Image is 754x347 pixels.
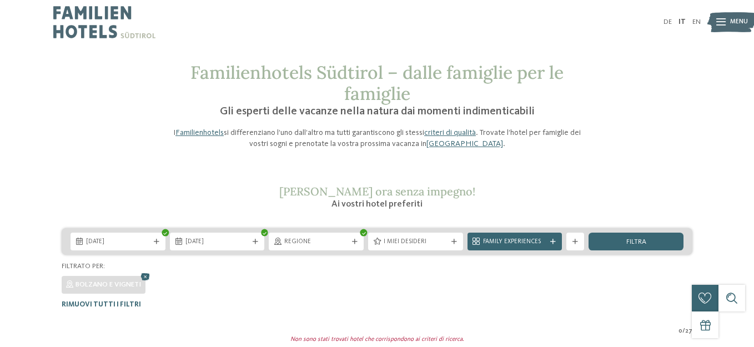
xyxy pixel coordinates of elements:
span: Rimuovi tutti i filtri [62,301,141,308]
a: Familienhotels [175,129,224,137]
span: Ai vostri hotel preferiti [331,200,423,209]
span: 27 [685,327,692,336]
span: [PERSON_NAME] ora senza impegno! [279,184,475,198]
span: Filtrato per: [62,263,105,270]
span: [DATE] [185,238,249,247]
a: EN [692,18,701,26]
span: Regione [284,238,348,247]
p: I si differenziano l’uno dall’altro ma tutti garantiscono gli stessi . Trovate l’hotel per famigl... [166,127,588,149]
span: Menu [730,18,748,27]
span: Family Experiences [483,238,547,247]
span: 0 [678,327,682,336]
a: [GEOGRAPHIC_DATA] [426,140,503,148]
span: I miei desideri [384,238,448,247]
a: DE [663,18,672,26]
a: IT [678,18,686,26]
span: filtra [626,239,646,246]
span: Familienhotels Südtirol – dalle famiglie per le famiglie [190,61,564,105]
span: Bolzano e vigneti [76,281,141,288]
a: criteri di qualità [424,129,476,137]
span: / [682,327,685,336]
div: Non sono stati trovati hotel che corrispondono ai criteri di ricerca. [57,335,697,344]
span: [DATE] [86,238,150,247]
span: Gli esperti delle vacanze nella natura dai momenti indimenticabili [220,106,535,117]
